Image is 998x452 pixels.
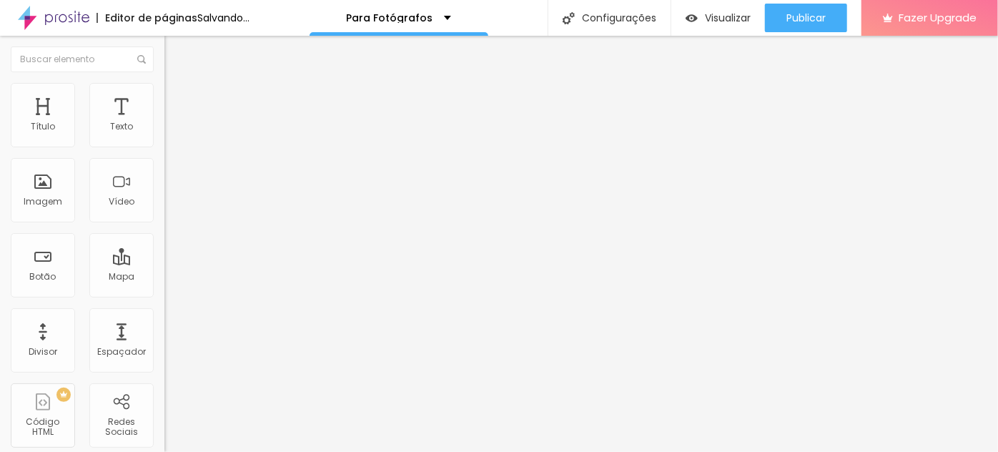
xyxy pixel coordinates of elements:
div: Divisor [29,347,57,357]
div: Salvando... [197,13,249,23]
span: Fazer Upgrade [899,11,977,24]
span: Publicar [786,12,826,24]
span: Visualizar [705,12,751,24]
button: Visualizar [671,4,765,32]
button: Publicar [765,4,847,32]
img: Icone [563,12,575,24]
div: Espaçador [97,347,146,357]
div: Código HTML [14,417,71,438]
div: Redes Sociais [93,417,149,438]
div: Imagem [24,197,62,207]
img: view-1.svg [686,12,698,24]
img: Icone [137,55,146,64]
div: Mapa [109,272,134,282]
div: Vídeo [109,197,134,207]
div: Editor de páginas [97,13,197,23]
div: Título [31,122,55,132]
div: Texto [110,122,133,132]
input: Buscar elemento [11,46,154,72]
p: Para Fotógrafos [347,13,433,23]
div: Botão [30,272,56,282]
